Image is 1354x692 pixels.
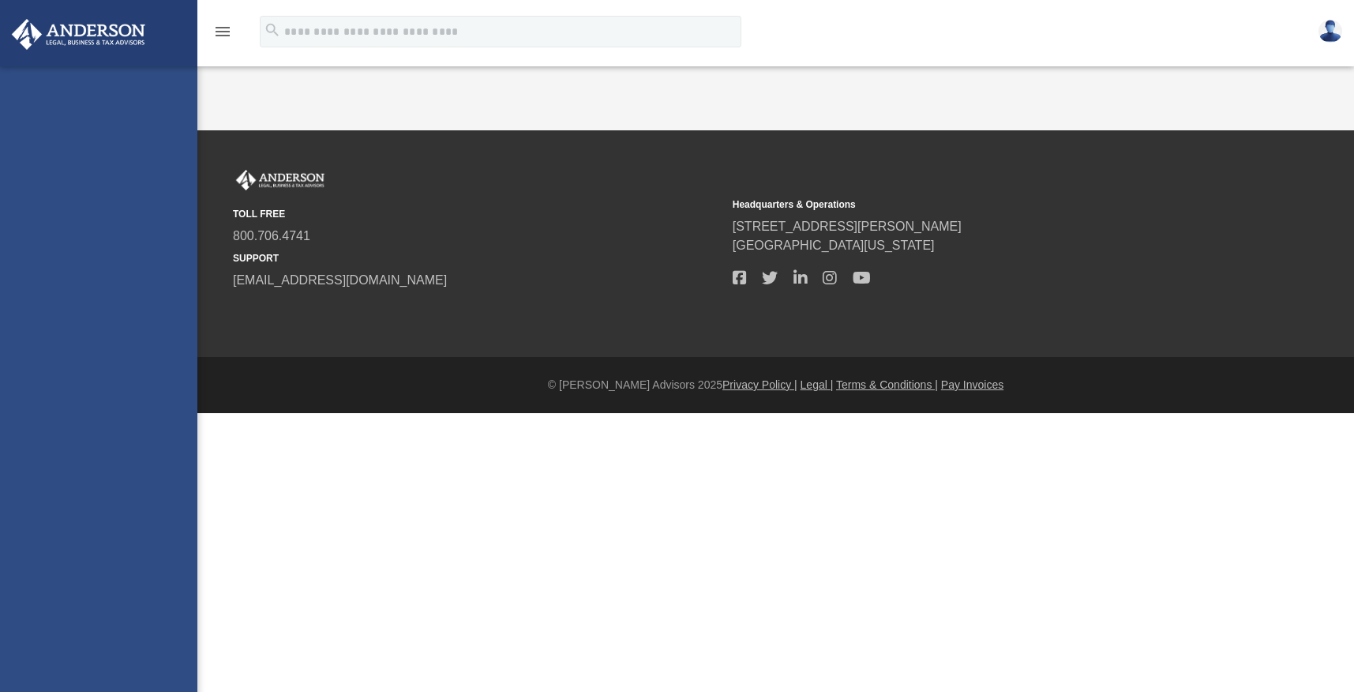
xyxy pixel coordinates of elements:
a: Terms & Conditions | [836,378,938,391]
img: Anderson Advisors Platinum Portal [7,19,150,50]
i: menu [213,22,232,41]
a: Legal | [801,378,834,391]
a: 800.706.4741 [233,229,310,243]
a: menu [213,30,232,41]
small: Headquarters & Operations [733,197,1221,212]
a: Pay Invoices [941,378,1003,391]
small: TOLL FREE [233,207,722,221]
small: SUPPORT [233,251,722,265]
a: Privacy Policy | [722,378,797,391]
div: © [PERSON_NAME] Advisors 2025 [197,377,1354,393]
img: Anderson Advisors Platinum Portal [233,170,328,190]
img: User Pic [1318,20,1342,43]
a: [EMAIL_ADDRESS][DOMAIN_NAME] [233,273,447,287]
a: [GEOGRAPHIC_DATA][US_STATE] [733,239,935,252]
a: [STREET_ADDRESS][PERSON_NAME] [733,220,962,233]
i: search [264,21,281,39]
